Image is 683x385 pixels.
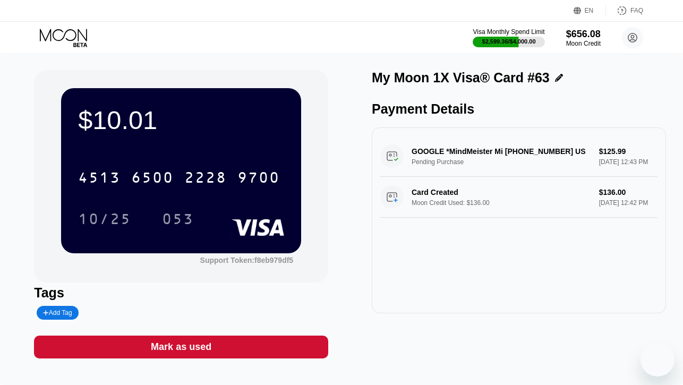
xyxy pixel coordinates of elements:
[641,343,675,377] iframe: Кнопка запуска окна обмена сообщениями
[78,105,284,135] div: $10.01
[162,212,194,229] div: 053
[34,336,328,358] div: Mark as used
[566,29,601,40] div: $656.08
[70,206,139,232] div: 10/25
[473,28,544,47] div: Visa Monthly Spend Limit$2,599.36/$4,000.00
[78,170,121,187] div: 4513
[131,170,174,187] div: 6500
[574,5,606,16] div: EN
[566,40,601,47] div: Moon Credit
[184,170,227,187] div: 2228
[473,28,544,36] div: Visa Monthly Spend Limit
[200,256,294,264] div: Support Token: f8eb979df5
[482,38,536,45] div: $2,599.36 / $4,000.00
[566,29,601,47] div: $656.08Moon Credit
[372,70,550,85] div: My Moon 1X Visa® Card #63
[34,285,328,301] div: Tags
[606,5,643,16] div: FAQ
[78,212,131,229] div: 10/25
[630,7,643,14] div: FAQ
[37,306,78,320] div: Add Tag
[585,7,594,14] div: EN
[151,341,211,353] div: Mark as used
[372,101,666,117] div: Payment Details
[72,164,286,191] div: 4513650022289700
[200,256,294,264] div: Support Token:f8eb979df5
[43,309,72,316] div: Add Tag
[237,170,280,187] div: 9700
[154,206,202,232] div: 053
